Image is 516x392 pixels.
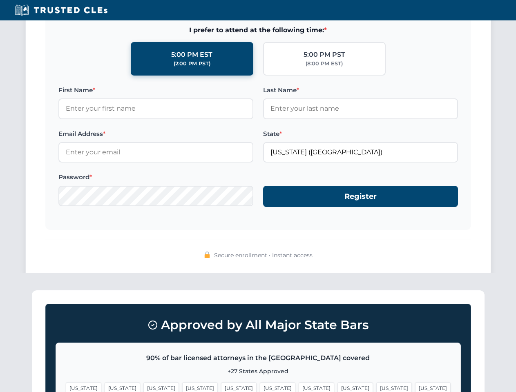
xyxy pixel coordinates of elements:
[66,367,451,376] p: +27 States Approved
[58,172,253,182] label: Password
[58,25,458,36] span: I prefer to attend at the following time:
[263,142,458,163] input: Arizona (AZ)
[58,85,253,95] label: First Name
[58,129,253,139] label: Email Address
[58,98,253,119] input: Enter your first name
[263,85,458,95] label: Last Name
[214,251,313,260] span: Secure enrollment • Instant access
[66,353,451,363] p: 90% of bar licensed attorneys in the [GEOGRAPHIC_DATA] covered
[174,60,210,68] div: (2:00 PM PST)
[263,98,458,119] input: Enter your last name
[12,4,110,16] img: Trusted CLEs
[204,252,210,258] img: 🔒
[58,142,253,163] input: Enter your email
[263,129,458,139] label: State
[171,49,212,60] div: 5:00 PM EST
[263,186,458,207] button: Register
[304,49,345,60] div: 5:00 PM PST
[306,60,343,68] div: (8:00 PM EST)
[56,314,461,336] h3: Approved by All Major State Bars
